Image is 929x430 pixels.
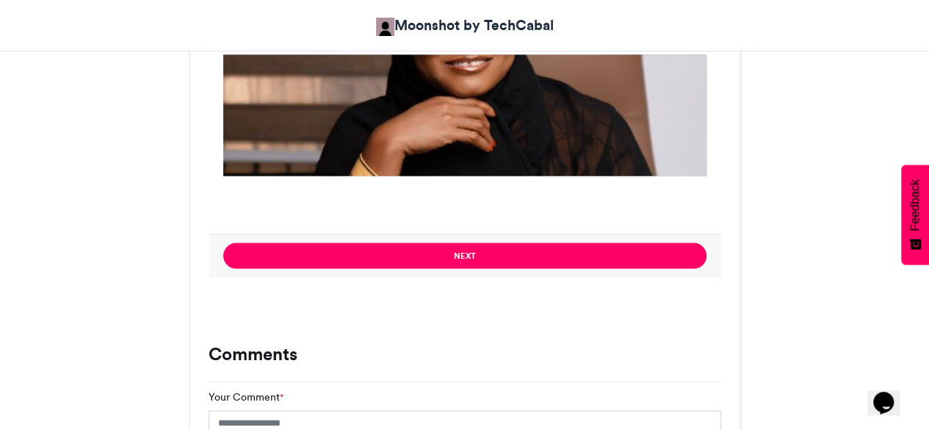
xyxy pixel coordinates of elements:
[209,345,721,362] h3: Comments
[908,179,922,231] span: Feedback
[209,389,283,404] label: Your Comment
[376,18,394,36] img: Moonshot by TechCabal
[867,371,914,415] iframe: chat widget
[223,243,706,268] button: Next
[376,15,554,36] a: Moonshot by TechCabal
[901,165,929,265] button: Feedback - Show survey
